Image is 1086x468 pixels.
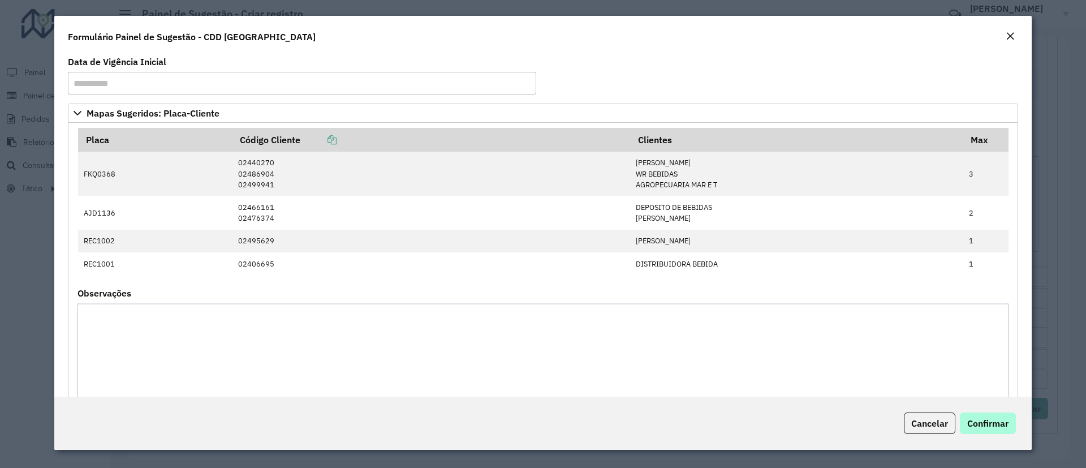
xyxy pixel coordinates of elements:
td: 02495629 [232,230,630,252]
td: FKQ0368 [78,152,232,196]
td: AJD1136 [78,196,232,229]
span: Cancelar [911,418,948,429]
th: Placa [78,128,232,152]
th: Max [963,128,1009,152]
td: [PERSON_NAME] [630,230,963,252]
td: REC1001 [78,252,232,275]
div: Mapas Sugeridos: Placa-Cliente [68,123,1018,414]
td: [PERSON_NAME] WR BEBIDAS AGROPECUARIA MAR E T [630,152,963,196]
td: 1 [963,252,1009,275]
span: Confirmar [967,418,1009,429]
span: Mapas Sugeridos: Placa-Cliente [87,109,219,118]
td: 02466161 02476374 [232,196,630,229]
th: Código Cliente [232,128,630,152]
button: Close [1002,29,1018,44]
td: 3 [963,152,1009,196]
button: Confirmar [960,413,1016,434]
h4: Formulário Painel de Sugestão - CDD [GEOGRAPHIC_DATA] [68,30,316,44]
td: 2 [963,196,1009,229]
th: Clientes [630,128,963,152]
td: REC1002 [78,230,232,252]
button: Cancelar [904,413,955,434]
a: Copiar [300,134,337,145]
td: DEPOSITO DE BEBIDAS [PERSON_NAME] [630,196,963,229]
label: Observações [77,286,131,300]
label: Data de Vigência Inicial [68,55,166,68]
td: 02406695 [232,252,630,275]
td: DISTRIBUIDORA BEBIDA [630,252,963,275]
em: Fechar [1006,32,1015,41]
a: Mapas Sugeridos: Placa-Cliente [68,104,1018,123]
td: 02440270 02486904 02499941 [232,152,630,196]
td: 1 [963,230,1009,252]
